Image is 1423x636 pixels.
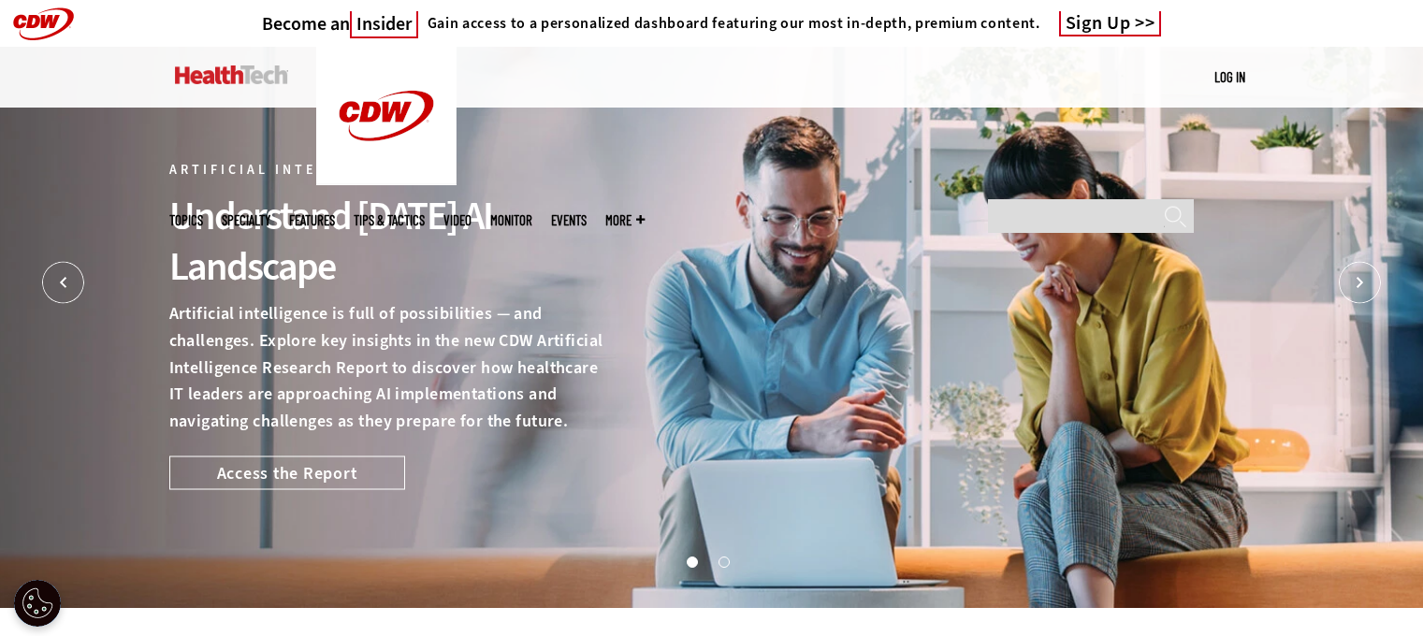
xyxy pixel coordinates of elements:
[687,556,696,566] button: 1 of 2
[316,170,457,190] a: CDW
[1339,262,1381,304] button: Next
[169,191,603,292] div: Understand [DATE] AI Landscape
[350,11,418,38] span: Insider
[443,213,472,227] a: Video
[1059,11,1162,36] a: Sign Up
[428,14,1040,33] h4: Gain access to a personalized dashboard featuring our most in-depth, premium content.
[490,213,532,227] a: MonITor
[222,213,270,227] span: Specialty
[605,213,645,227] span: More
[354,213,425,227] a: Tips & Tactics
[719,556,728,566] button: 2 of 2
[14,580,61,627] div: Cookie Settings
[418,14,1040,33] a: Gain access to a personalized dashboard featuring our most in-depth, premium content.
[1214,67,1245,87] div: User menu
[262,12,418,36] a: Become anInsider
[14,580,61,627] button: Open Preferences
[262,12,418,36] h3: Become an
[289,213,335,227] a: Features
[42,262,84,304] button: Prev
[1214,68,1245,85] a: Log in
[169,300,603,435] p: Artificial intelligence is full of possibilities — and challenges. Explore key insights in the ne...
[169,455,405,489] a: Access the Report
[551,213,587,227] a: Events
[175,65,288,84] img: Home
[316,47,457,185] img: Home
[169,213,203,227] span: Topics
